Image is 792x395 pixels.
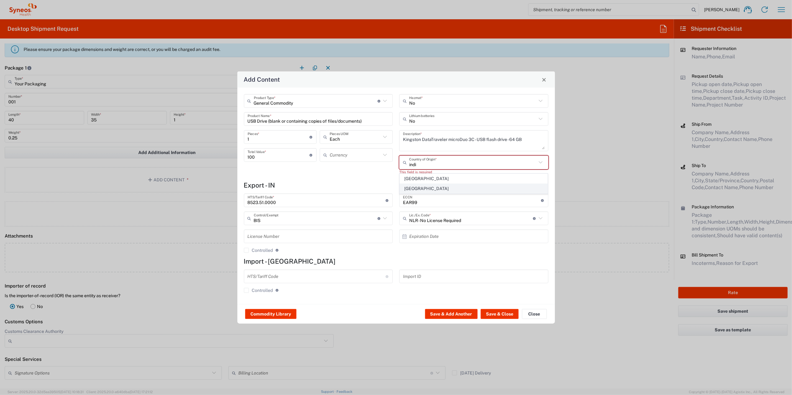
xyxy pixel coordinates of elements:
[540,75,548,84] button: Close
[244,257,548,265] h4: Import - [GEOGRAPHIC_DATA]
[245,309,296,319] button: Commodity Library
[244,181,548,189] h4: Export - IN
[244,288,273,293] label: Controlled
[425,309,478,319] button: Save & Add Another
[399,169,548,175] div: This field is required
[244,248,273,253] label: Controlled
[400,174,547,184] span: [GEOGRAPHIC_DATA]
[244,75,280,84] h4: Add Content
[400,184,547,193] span: [GEOGRAPHIC_DATA]
[481,309,519,319] button: Save & Close
[522,309,547,319] button: Close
